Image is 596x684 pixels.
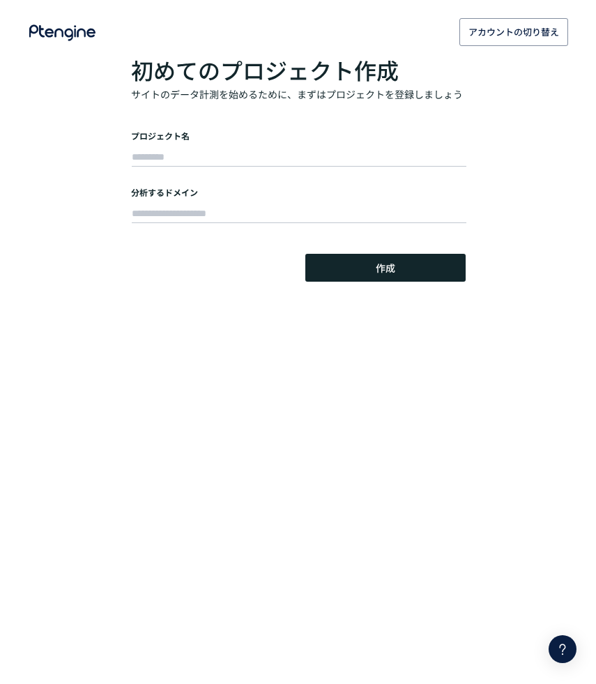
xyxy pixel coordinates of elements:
a: アカウントの切り替え [459,18,568,46]
label: プロジェクト名 [131,130,466,142]
p: サイトのデータ計測を始めるために、まずはプロジェクトを登録しましょう [131,86,466,102]
label: 分析するドメイン [131,186,466,198]
span: アカウントの切り替え [468,21,559,43]
span: 作成 [376,254,395,282]
h1: 初めてのプロジェクト作成 [131,53,466,86]
button: 作成 [305,254,466,282]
